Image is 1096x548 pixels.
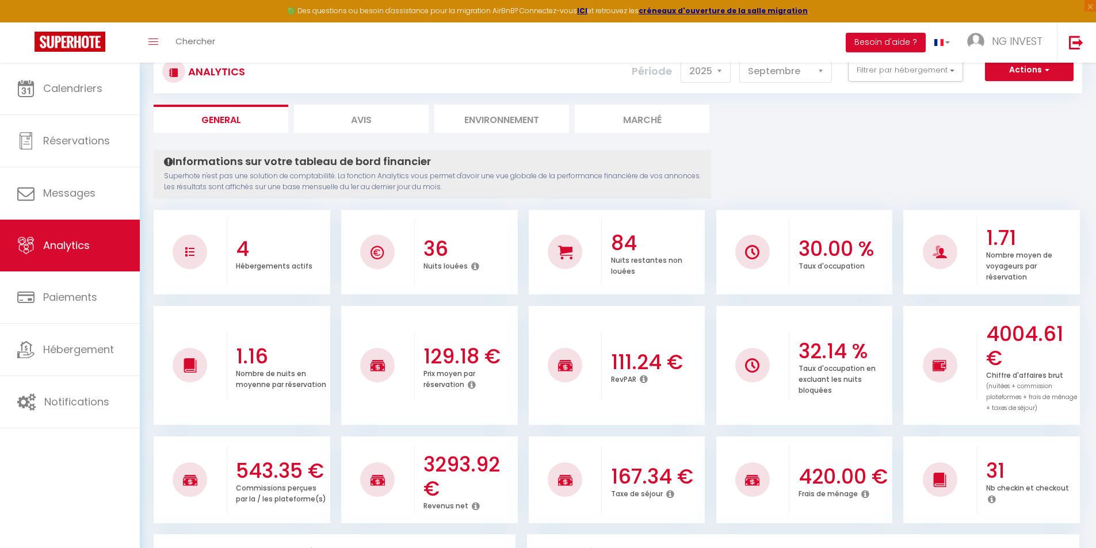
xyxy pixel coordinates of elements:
h3: 1.71 [986,226,1078,250]
button: Besoin d'aide ? [846,33,926,52]
h3: 167.34 € [611,465,702,489]
button: Filtrer par hébergement [848,59,963,82]
p: Taux d'occupation [799,259,865,271]
h3: 30.00 % [799,237,890,261]
li: Avis [294,105,429,133]
p: Nb checkin et checkout [986,481,1069,493]
span: Notifications [44,394,109,409]
li: General [154,105,288,133]
h3: 4004.61 € [986,322,1078,370]
h3: 420.00 € [799,465,890,489]
span: Hébergement [43,342,114,357]
span: Messages [43,186,96,200]
span: (nuitées + commission plateformes + frais de ménage + taxes de séjour) [986,382,1077,412]
li: Marché [575,105,709,133]
h3: 3293.92 € [423,453,515,501]
img: Super Booking [35,32,105,52]
p: Prix moyen par réservation [423,366,475,389]
a: Chercher [167,22,224,63]
p: Hébergements actifs [236,259,312,271]
a: ICI [577,6,587,16]
p: RevPAR [611,372,636,384]
p: Nombre moyen de voyageurs par réservation [986,248,1052,282]
span: Réservations [43,133,110,148]
h3: 36 [423,237,515,261]
p: Nuits restantes non louées [611,253,682,276]
img: ... [967,33,984,50]
img: NO IMAGE [933,358,947,372]
p: Chiffre d'affaires brut [986,368,1077,413]
h4: Informations sur votre tableau de bord financier [164,155,701,168]
span: Paiements [43,290,97,304]
p: Commissions perçues par la / les plateforme(s) [236,481,326,504]
h3: 4 [236,237,327,261]
h3: 31 [986,459,1078,483]
p: Taux d'occupation en excluant les nuits bloquées [799,361,876,395]
h3: 84 [611,231,702,255]
span: Analytics [43,238,90,252]
h3: 543.35 € [236,459,327,483]
img: NO IMAGE [745,358,759,373]
h3: 129.18 € [423,344,515,369]
li: Environnement [434,105,569,133]
h3: 1.16 [236,344,327,369]
button: Ouvrir le widget de chat LiveChat [9,5,44,39]
p: Taxe de séjour [611,486,663,499]
h3: Analytics [185,59,245,85]
h3: 32.14 % [799,339,890,363]
p: Frais de ménage [799,486,858,499]
p: Revenus net [423,499,468,511]
p: Nombre de nuits en moyenne par réservation [236,366,326,389]
span: Calendriers [43,81,102,95]
label: Période [632,59,672,84]
a: ... NG INVEST [958,22,1057,63]
img: NO IMAGE [185,247,194,256]
img: logout [1069,35,1083,49]
button: Actions [985,59,1074,82]
a: créneaux d'ouverture de la salle migration [639,6,808,16]
span: Chercher [175,35,215,47]
p: Nuits louées [423,259,468,271]
p: Superhote n'est pas une solution de comptabilité. La fonction Analytics vous permet d'avoir une v... [164,171,701,193]
h3: 111.24 € [611,350,702,374]
span: NG INVEST [992,34,1042,48]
